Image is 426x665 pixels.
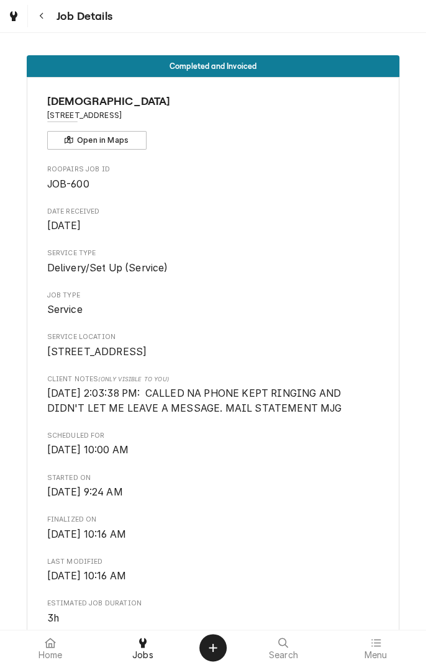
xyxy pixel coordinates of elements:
span: Started On [47,485,379,500]
span: [DATE] 10:00 AM [47,444,129,456]
span: Job Type [47,302,379,317]
span: Last Modified [47,569,379,584]
span: Service Type [47,248,379,258]
span: Menu [364,650,387,660]
span: Name [47,93,379,110]
span: Service Location [47,332,379,342]
span: Finalized On [47,515,379,525]
span: [DATE] 10:16 AM [47,528,126,540]
span: Scheduled For [47,443,379,458]
span: [DATE] 9:24 AM [47,486,123,498]
a: Home [5,633,96,663]
span: [object Object] [47,386,379,415]
span: Delivery/Set Up (Service) [47,262,168,274]
span: Started On [47,473,379,483]
span: Service Location [47,345,379,360]
div: [object Object] [47,374,379,416]
div: Estimated Job Duration [47,599,379,625]
span: Job Details [53,8,112,25]
span: [DATE] 10:16 AM [47,570,126,582]
a: Search [238,633,329,663]
span: Date Received [47,207,379,217]
span: Search [269,650,298,660]
span: Client Notes [47,374,379,384]
span: Address [47,110,379,121]
div: Service Type [47,248,379,275]
span: Completed and Invoiced [170,62,257,70]
span: (Only Visible to You) [98,376,168,382]
button: Create Object [199,634,227,661]
a: Jobs [97,633,189,663]
div: Service Location [47,332,379,359]
span: [DATE] 2:03:38 PM: CALLED NA PHONE KEPT RINGING AND DIDN'T LET ME LEAVE A MESSAGE. MAIL STATEMENT... [47,387,344,414]
span: Date Received [47,219,379,233]
span: Service Type [47,261,379,276]
span: Job Type [47,291,379,301]
div: Last Modified [47,557,379,584]
span: Estimated Job Duration [47,611,379,626]
span: Jobs [132,650,153,660]
a: Go to Jobs [2,5,25,27]
span: 3h [47,612,59,624]
div: Scheduled For [47,431,379,458]
div: Started On [47,473,379,500]
a: Menu [330,633,422,663]
div: Job Type [47,291,379,317]
span: JOB-600 [47,178,89,190]
span: Estimated Job Duration [47,599,379,608]
div: Roopairs Job ID [47,165,379,191]
span: [DATE] [47,220,81,232]
button: Open in Maps [47,131,147,150]
span: Scheduled For [47,431,379,441]
button: Navigate back [30,5,53,27]
span: [STREET_ADDRESS] [47,346,147,358]
span: Home [39,650,63,660]
div: Status [27,55,399,77]
div: Client Information [47,93,379,150]
span: Roopairs Job ID [47,177,379,192]
span: Last Modified [47,557,379,567]
span: Roopairs Job ID [47,165,379,174]
div: Date Received [47,207,379,233]
span: Finalized On [47,527,379,542]
span: Service [47,304,83,315]
div: Finalized On [47,515,379,541]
